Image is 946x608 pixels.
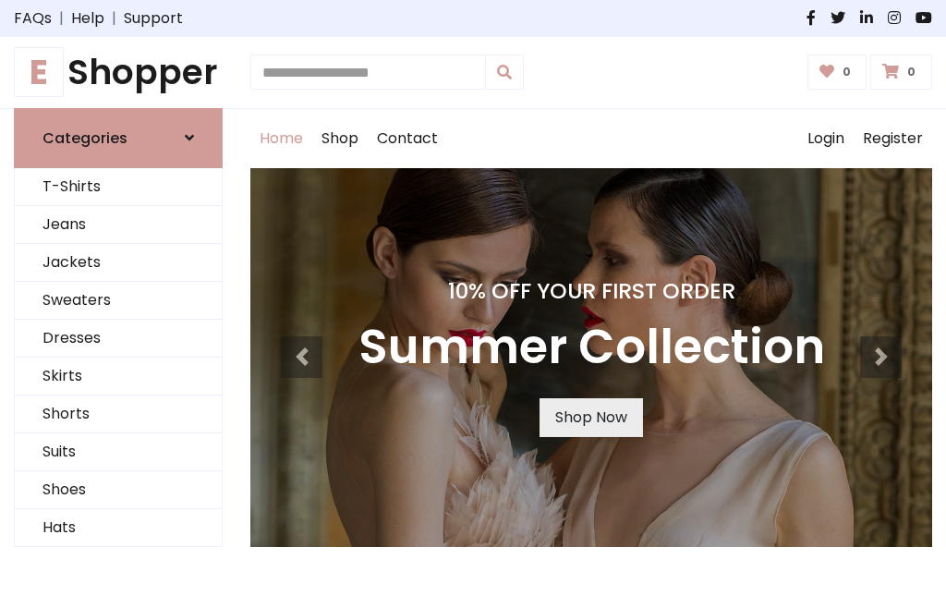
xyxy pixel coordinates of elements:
a: Suits [15,433,222,471]
a: Skirts [15,358,222,395]
a: Shorts [15,395,222,433]
h4: 10% Off Your First Order [358,278,825,304]
h3: Summer Collection [358,319,825,376]
span: E [14,47,64,97]
a: Help [71,7,104,30]
h1: Shopper [14,52,223,93]
span: 0 [903,64,920,80]
a: Dresses [15,320,222,358]
a: Contact [368,109,447,168]
a: FAQs [14,7,52,30]
a: 0 [807,55,867,90]
a: Login [798,109,854,168]
span: | [52,7,71,30]
a: Support [124,7,183,30]
a: T-Shirts [15,168,222,206]
a: Categories [14,108,223,168]
a: Jeans [15,206,222,244]
a: Jackets [15,244,222,282]
h6: Categories [42,129,127,147]
span: | [104,7,124,30]
span: 0 [838,64,855,80]
a: Sweaters [15,282,222,320]
a: Shop [312,109,368,168]
a: Shop Now [540,398,643,437]
a: 0 [870,55,932,90]
a: Hats [15,509,222,547]
a: Register [854,109,932,168]
a: EShopper [14,52,223,93]
a: Home [250,109,312,168]
a: Shoes [15,471,222,509]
